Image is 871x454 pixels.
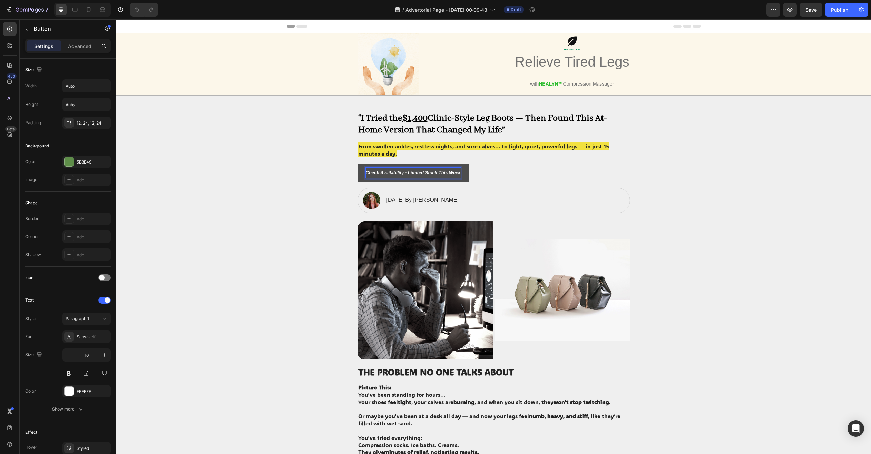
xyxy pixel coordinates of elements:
div: 12, 24, 12, 24 [77,120,109,126]
div: Corner [25,234,39,240]
button: Save [800,3,822,17]
p: You’ve tried everything: Compression socks. Ice baths. Creams. They give , not [242,415,513,436]
div: Font [25,334,34,340]
div: FFFFFF [77,388,109,395]
div: Open Intercom Messenger [848,420,864,437]
div: Color [25,388,36,394]
strong: burning [337,379,358,386]
div: Text [25,297,34,303]
div: Effect [25,429,37,435]
strong: Check Availability - Limited Stock This Week [249,151,344,156]
strong: THE PROBLEM NO ONE TALKS ABOUT [242,347,398,358]
div: Add... [77,177,109,183]
div: Hover [25,444,37,451]
div: Shape [25,200,38,206]
strong: minutes of relief [268,429,312,436]
span: Paragraph 1 [66,316,89,322]
div: Padding [25,120,41,126]
p: Or maybe you’ve been at a desk all day — and now your legs feel , like they’re filled with wet sand. [242,393,513,408]
strong: “I Tried the Clinic-Style Leg Boots — Then Found This At-Home Version That Changed My Life” [242,93,491,117]
div: Size [25,350,43,359]
span: Draft [511,7,521,13]
div: 450 [7,73,17,79]
span: / [402,6,404,13]
img: image_demo.jpg [378,220,514,322]
button: Show more [25,403,111,415]
div: Border [25,216,39,222]
strong: tight [282,379,295,386]
div: Size [25,65,43,75]
input: Auto [63,98,110,111]
span: From swollen ankles, restless nights, and sore calves… to light, quiet, powerful legs — in just 1... [242,123,493,138]
div: Add... [77,252,109,258]
div: 5E8E49 [77,159,109,165]
img: gempages_582190301657956977-7063de86-326e-4bd0-af35-4c2d66dcd380.png [241,202,377,340]
a: Rich Text Editor. Editing area: main [241,144,353,163]
p: You’ve been standing for hours… Your shoes feel , your calves are , and when you sit down, they . [242,365,513,386]
div: Background [25,143,49,149]
button: 7 [3,3,51,17]
div: Image [25,177,37,183]
div: Rich Text Editor. Editing area: main [249,148,344,159]
div: Publish [831,6,848,13]
div: Width [25,83,37,89]
strong: won’t stop twitching [437,379,493,386]
div: Undo/Redo [130,3,158,17]
h1: Relieve Tired Legs [398,33,513,51]
img: gempages_582190301657956977-f96fcd4a-d334-4336-ac95-094e02d25808.png [247,172,264,190]
strong: numb, heavy, and stiff [413,393,472,400]
div: Height [25,101,38,108]
p: Settings [34,42,53,50]
div: Icon [25,275,33,281]
button: Publish [825,3,854,17]
p: Button [33,24,92,33]
div: Styles [25,316,37,322]
p: Advanced [68,42,91,50]
u: $1,400 [286,93,311,105]
div: Add... [77,216,109,222]
span: Advertorial Page - [DATE] 00:09:43 [405,6,487,13]
p: The Gem Light [399,29,513,32]
p: 7 [45,6,48,14]
span: Save [805,7,817,13]
div: Add... [77,234,109,240]
strong: lasting results. [324,429,363,436]
div: Shadow [25,251,41,258]
input: Auto [63,80,110,92]
strong: HEALYN™ [422,62,447,67]
div: Color [25,159,36,165]
span: Compression Massager [447,62,498,67]
div: Show more [52,406,84,413]
span: with [414,62,422,67]
div: Sans-serif [77,334,109,340]
strong: Picture This: [242,364,275,372]
div: Beta [5,126,17,132]
iframe: Design area [116,19,871,454]
p: [DATE] By [PERSON_NAME] [270,177,343,185]
div: Styled [77,445,109,452]
button: Paragraph 1 [62,313,111,325]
